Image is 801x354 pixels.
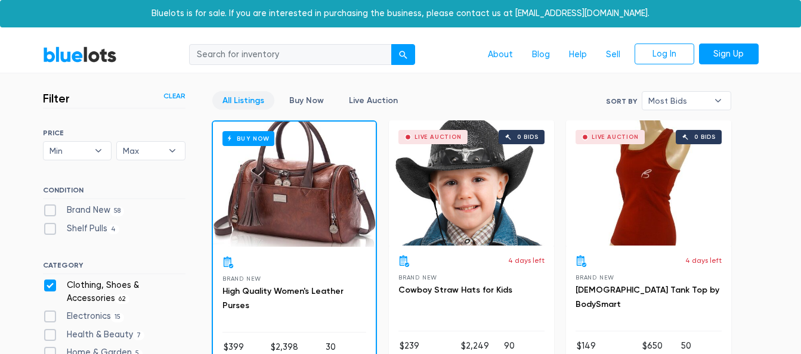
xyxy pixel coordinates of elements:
[43,91,70,105] h3: Filter
[163,91,185,101] a: Clear
[389,120,554,246] a: Live Auction 0 bids
[685,255,722,266] p: 4 days left
[706,92,731,110] b: ▾
[635,44,694,65] a: Log In
[576,285,719,309] a: [DEMOGRAPHIC_DATA] Tank Top by BodySmart
[606,96,637,107] label: Sort By
[111,313,125,322] span: 15
[222,286,344,310] a: High Quality Women's Leather Purses
[508,255,545,266] p: 4 days left
[592,134,639,140] div: Live Auction
[478,44,522,66] a: About
[43,46,117,63] a: BlueLots
[43,261,185,274] h6: CATEGORY
[517,134,539,140] div: 0 bids
[213,122,376,247] a: Buy Now
[648,92,708,110] span: Most Bids
[596,44,630,66] a: Sell
[43,310,125,323] label: Electronics
[43,204,125,217] label: Brand New
[398,274,437,281] span: Brand New
[160,142,185,160] b: ▾
[133,331,145,340] span: 7
[115,294,130,304] span: 62
[559,44,596,66] a: Help
[43,129,185,137] h6: PRICE
[566,120,731,246] a: Live Auction 0 bids
[694,134,716,140] div: 0 bids
[339,91,408,110] a: Live Auction
[43,222,120,235] label: Shelf Pulls
[222,275,261,282] span: Brand New
[212,91,274,110] a: All Listings
[522,44,559,66] a: Blog
[43,186,185,199] h6: CONDITION
[222,131,274,146] h6: Buy Now
[189,44,392,66] input: Search for inventory
[110,207,125,216] span: 58
[43,328,145,341] label: Health & Beauty
[123,142,162,160] span: Max
[43,279,185,305] label: Clothing, Shoes & Accessories
[699,44,759,65] a: Sign Up
[398,285,512,295] a: Cowboy Straw Hats for Kids
[86,142,111,160] b: ▾
[279,91,334,110] a: Buy Now
[107,225,120,234] span: 4
[415,134,462,140] div: Live Auction
[50,142,89,160] span: Min
[576,274,614,281] span: Brand New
